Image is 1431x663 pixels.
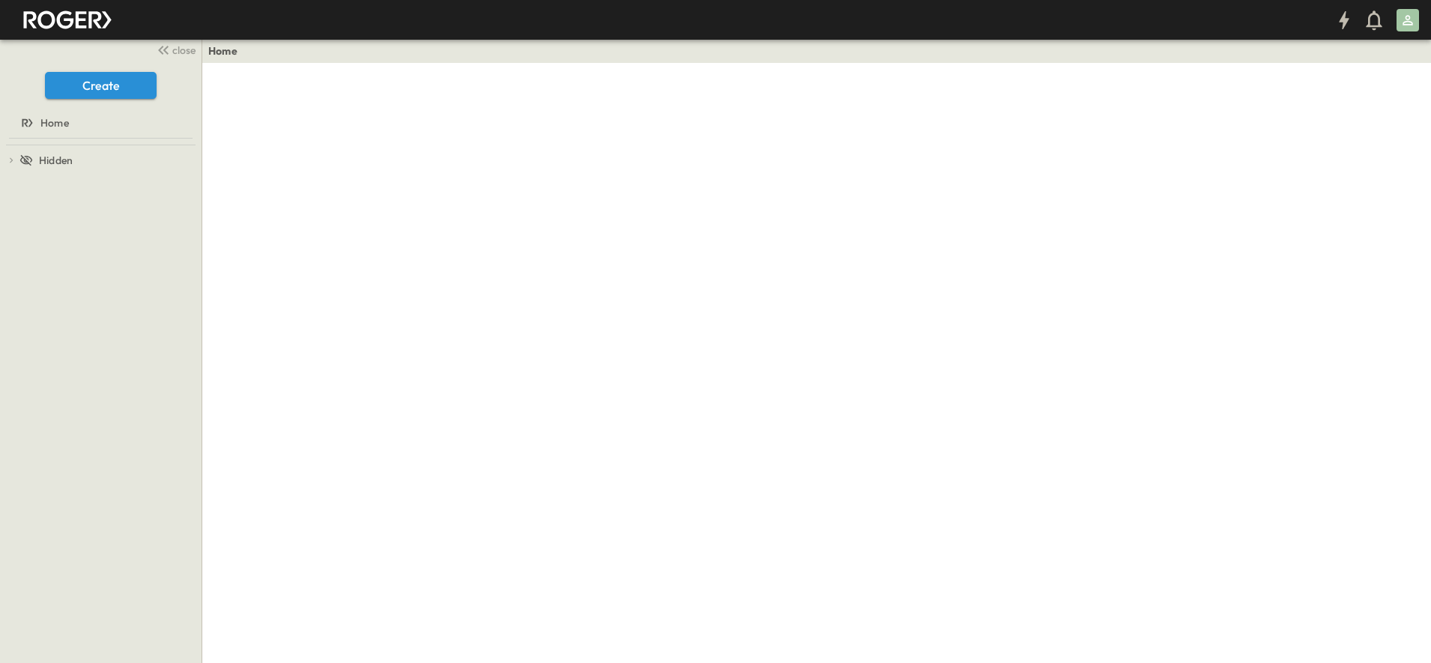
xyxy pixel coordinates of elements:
[39,153,73,168] span: Hidden
[151,39,199,60] button: close
[172,43,196,58] span: close
[45,72,157,99] button: Create
[208,43,246,58] nav: breadcrumbs
[40,115,69,130] span: Home
[3,112,196,133] a: Home
[208,43,238,58] a: Home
